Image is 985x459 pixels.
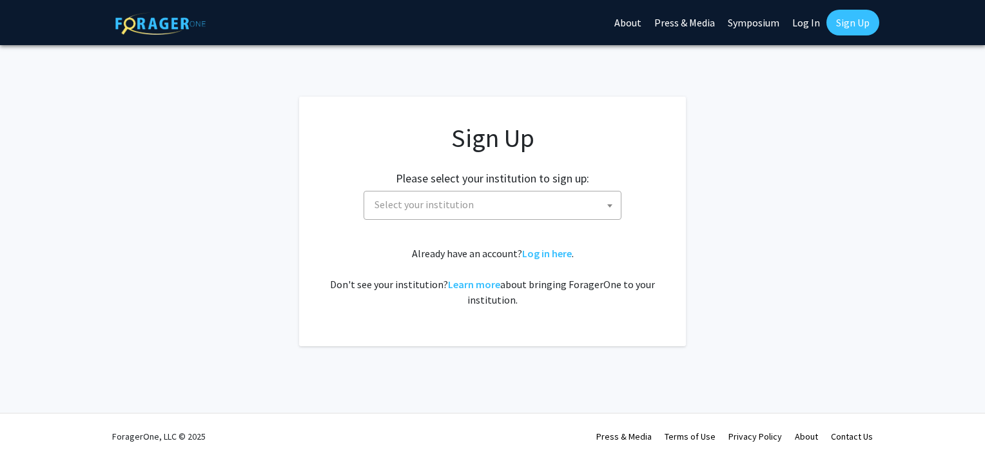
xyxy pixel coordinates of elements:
img: ForagerOne Logo [115,12,206,35]
a: Press & Media [596,431,652,442]
a: Log in here [522,247,572,260]
div: Already have an account? . Don't see your institution? about bringing ForagerOne to your institut... [325,246,660,308]
a: Contact Us [831,431,873,442]
span: Select your institution [369,191,621,218]
a: Sign Up [826,10,879,35]
h2: Please select your institution to sign up: [396,171,589,186]
span: Select your institution [364,191,621,220]
a: About [795,431,818,442]
a: Terms of Use [665,431,716,442]
div: ForagerOne, LLC © 2025 [112,414,206,459]
a: Learn more about bringing ForagerOne to your institution [448,278,500,291]
a: Privacy Policy [728,431,782,442]
span: Select your institution [375,198,474,211]
h1: Sign Up [325,122,660,153]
